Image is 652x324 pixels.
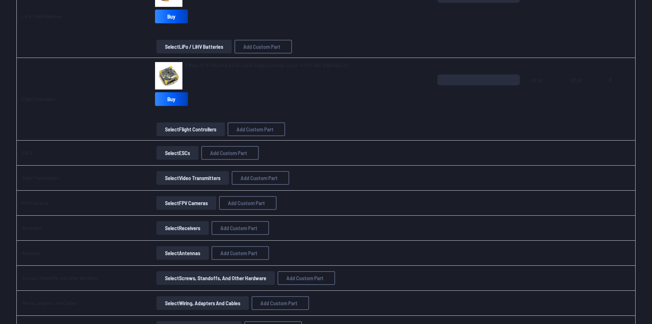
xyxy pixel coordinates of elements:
[22,13,62,19] a: LiPo / LiHV Batteries
[155,296,250,310] a: SelectWiring, Adapters and Cables
[155,92,188,106] a: Buy
[219,196,277,210] button: Add Custom Part
[156,171,229,185] button: SelectVideo Transmitters
[156,271,275,285] button: SelectScrews, Standoffs, and Other Hardware
[155,10,188,23] a: Buy
[155,271,276,285] a: SelectScrews, Standoffs, and Other Hardware
[22,300,77,306] a: Wiring, Adapters and Cables
[22,250,40,256] a: Antennas
[155,122,226,136] a: SelectFlight Controllers
[155,40,233,53] a: SelectLiPo / LiHV Batteries
[156,122,225,136] button: SelectFlight Controllers
[531,74,560,107] span: 137.90
[232,171,289,185] button: Add Custom Part
[220,225,257,231] span: Add Custom Part
[278,271,335,285] button: Add Custom Part
[22,275,99,281] a: Screws, Standoffs, and Other Hardware
[201,146,259,160] button: Add Custom Part
[156,246,209,260] button: SelectAntennas
[212,246,269,260] button: Add Custom Part
[156,296,249,310] button: SelectWiring, Adapters and Cables
[22,175,59,181] a: Video Transmitters
[156,221,209,235] button: SelectReceivers
[210,150,247,156] span: Add Custom Part
[22,225,42,231] a: Receivers
[155,196,218,210] a: SelectFPV Cameras
[241,175,278,181] span: Add Custom Part
[228,122,285,136] button: Add Custom Part
[155,62,182,89] img: image
[234,40,292,53] button: Add Custom Part
[22,200,49,206] a: FPV Cameras
[260,300,297,306] span: Add Custom Part
[22,96,55,102] a: Flight Controllers
[156,196,216,210] button: SelectFPV Cameras
[220,250,257,256] span: Add Custom Part
[212,221,269,235] button: Add Custom Part
[286,275,323,281] span: Add Custom Part
[570,74,591,107] span: 137.90
[155,146,200,160] a: SelectESCs
[185,62,349,69] a: T-Motor F7 & F55A Pro II 3-6S 30x30 Flight Controller Stack - F7 FC, 55A 32Bit 55A ESC
[155,246,210,260] a: SelectAntennas
[22,150,33,156] a: ESCs
[243,44,280,49] span: Add Custom Part
[185,62,349,68] span: T-Motor F7 & F55A Pro II 3-6S 30x30 Flight Controller Stack - F7 FC, 55A 32Bit 55A ESC
[155,221,210,235] a: SelectReceivers
[155,171,230,185] a: SelectVideo Transmitters
[252,296,309,310] button: Add Custom Part
[236,127,273,132] span: Add Custom Part
[156,40,232,53] button: SelectLiPo / LiHV Batteries
[228,200,265,206] span: Add Custom Part
[156,146,199,160] button: SelectESCs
